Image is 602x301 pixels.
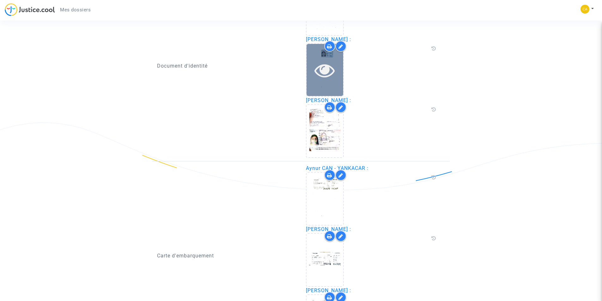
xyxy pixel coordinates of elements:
[306,165,368,171] span: Aynur CAN - YANKACAR :
[306,226,351,232] span: [PERSON_NAME] :
[157,252,296,260] p: Carte d'embarquement
[306,36,351,42] span: [PERSON_NAME] :
[55,5,96,15] a: Mes dossiers
[5,3,55,16] img: jc-logo.svg
[157,62,296,70] p: Document d'identité
[60,7,91,13] span: Mes dossiers
[306,97,351,103] span: [PERSON_NAME] :
[306,287,351,293] span: [PERSON_NAME] :
[581,5,589,14] img: 07641ef3a9788100727d3f3a202096ab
